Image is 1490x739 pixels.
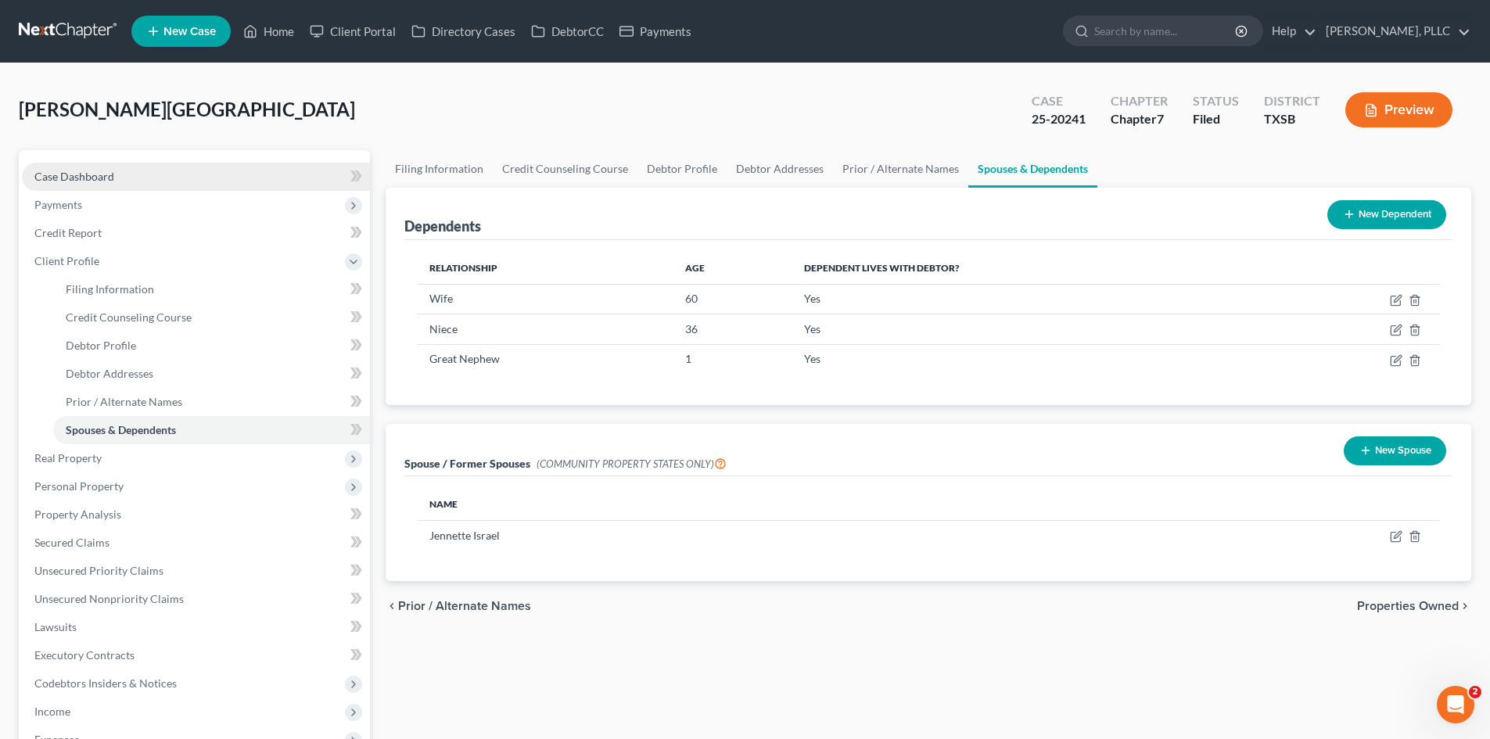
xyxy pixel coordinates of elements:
span: Spouse / Former Spouses [404,457,530,470]
span: [PERSON_NAME][GEOGRAPHIC_DATA] [19,98,355,120]
span: Client Profile [34,254,99,267]
a: Filing Information [386,150,493,188]
a: Credit Counseling Course [53,303,370,332]
a: Prior / Alternate Names [53,388,370,416]
span: 7 [1157,111,1164,126]
i: chevron_right [1459,600,1471,612]
a: Secured Claims [22,529,370,557]
span: Case Dashboard [34,170,114,183]
a: Filing Information [53,275,370,303]
div: 25-20241 [1032,110,1086,128]
span: Codebtors Insiders & Notices [34,676,177,690]
span: Payments [34,198,82,211]
span: Prior / Alternate Names [66,395,182,408]
a: Case Dashboard [22,163,370,191]
span: Credit Counseling Course [66,310,192,324]
td: Yes [792,284,1273,314]
span: Real Property [34,451,102,465]
a: Debtor Profile [637,150,727,188]
button: chevron_left Prior / Alternate Names [386,600,531,612]
span: Unsecured Nonpriority Claims [34,592,184,605]
a: [PERSON_NAME], PLLC [1318,17,1470,45]
button: New Dependent [1327,200,1446,229]
span: Unsecured Priority Claims [34,564,163,577]
span: Prior / Alternate Names [398,600,531,612]
a: Payments [612,17,699,45]
th: Name [417,489,1035,520]
span: Credit Report [34,226,102,239]
td: Wife [417,284,672,314]
span: Secured Claims [34,536,110,549]
a: Client Portal [302,17,404,45]
th: Dependent lives with debtor? [792,253,1273,284]
div: Case [1032,92,1086,110]
button: New Spouse [1344,436,1446,465]
div: District [1264,92,1320,110]
td: Yes [792,344,1273,374]
a: Directory Cases [404,17,523,45]
span: Personal Property [34,479,124,493]
span: (COMMUNITY PROPERTY STATES ONLY) [537,457,727,470]
button: Properties Owned chevron_right [1357,600,1471,612]
span: Filing Information [66,282,154,296]
a: DebtorCC [523,17,612,45]
span: Income [34,705,70,718]
div: Chapter [1111,92,1168,110]
td: 36 [673,314,792,344]
td: Niece [417,314,672,344]
a: Unsecured Priority Claims [22,557,370,585]
span: Properties Owned [1357,600,1459,612]
a: Debtor Addresses [727,150,833,188]
div: TXSB [1264,110,1320,128]
div: Status [1193,92,1239,110]
span: Lawsuits [34,620,77,633]
a: Debtor Addresses [53,360,370,388]
a: Debtor Profile [53,332,370,360]
a: Lawsuits [22,613,370,641]
a: Home [235,17,302,45]
td: 60 [673,284,792,314]
input: Search by name... [1094,16,1237,45]
div: Dependents [404,217,481,235]
span: New Case [163,26,216,38]
div: Chapter [1111,110,1168,128]
span: Debtor Profile [66,339,136,352]
a: Executory Contracts [22,641,370,669]
td: Yes [792,314,1273,344]
th: Relationship [417,253,672,284]
a: Property Analysis [22,500,370,529]
span: Property Analysis [34,508,121,521]
i: chevron_left [386,600,398,612]
a: Credit Report [22,219,370,247]
span: 2 [1469,686,1481,698]
a: Spouses & Dependents [968,150,1097,188]
span: Debtor Addresses [66,367,153,380]
iframe: Intercom live chat [1437,686,1474,723]
a: Credit Counseling Course [493,150,637,188]
a: Prior / Alternate Names [833,150,968,188]
th: Age [673,253,792,284]
a: Help [1264,17,1316,45]
td: Jennette Israel [417,520,1035,550]
td: Great Nephew [417,344,672,374]
span: Spouses & Dependents [66,423,176,436]
a: Unsecured Nonpriority Claims [22,585,370,613]
span: Executory Contracts [34,648,135,662]
button: Preview [1345,92,1452,127]
a: Spouses & Dependents [53,416,370,444]
td: 1 [673,344,792,374]
div: Filed [1193,110,1239,128]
